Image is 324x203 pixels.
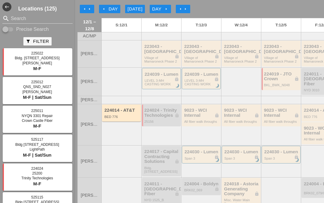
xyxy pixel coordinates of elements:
span: [PERSON_NAME] [22,90,52,94]
i: lock [254,154,259,159]
span: NYQN 3301 Repair [22,114,52,118]
span: Trinity Technologies [21,176,53,180]
div: LEVEL 3-MH CASTING WORK [184,79,219,86]
div: 9023 - WCI Internal [184,108,219,118]
a: T:12/5 [261,18,301,32]
div: 224024 - Trinity Technologies [144,108,179,118]
div: NYD 1525_B [144,198,179,202]
div: Filter [26,38,49,45]
div: 224039 - Lumen [145,72,179,77]
div: Span 3 [264,157,299,160]
label: Precise Search [16,26,49,32]
span: [PERSON_NAME] [81,159,98,163]
i: arrow_left [87,7,92,11]
div: Day [101,6,118,13]
span: M-F [33,66,41,71]
span: [PERSON_NAME] [81,98,98,102]
span: QNS_SND_N027 [23,85,51,89]
div: 224030 - Lumen [264,149,299,154]
i: brightness_3 [214,83,221,89]
input: Search [11,14,64,23]
div: Village of Mamaroneck Phase 2 [264,56,299,63]
i: brightness_3 [254,157,261,163]
i: lock [294,54,299,59]
span: 224024 [31,166,43,171]
div: 224011 - [GEOGRAPHIC_DATA] Fiber [144,181,179,196]
i: lock [254,54,259,59]
span: Bldg. [STREET_ADDRESS] [15,56,59,60]
a: M:12/2 [142,18,181,32]
div: BRK02_069 [184,188,219,192]
div: 25156 [144,120,179,123]
button: Move Ahead 1 Week [176,5,190,13]
button: Shrink Sidebar [2,2,11,11]
div: 223043 - [GEOGRAPHIC_DATA] [184,44,219,54]
button: [DATE] [125,5,145,13]
span: 525117 [31,137,43,142]
i: filter_alt [26,39,31,44]
div: 9023 - WCI Internal [264,108,299,118]
i: lock [214,187,219,191]
div: 224039 - Lumen [184,72,219,77]
span: 225022 [31,51,43,55]
div: 9023 - WCI Internal [224,108,259,118]
span: M-F | Sat/Sun [23,95,51,100]
i: arrow_left [101,7,106,11]
div: Village of Mamaroneck Phase 2 [184,56,219,63]
i: brightness_3 [174,83,181,89]
div: All fiber walk throughs [224,120,259,123]
a: S:12/1 [102,18,141,32]
span: LightPath [30,147,45,152]
i: lock [294,113,299,118]
div: Village of Mamaroneck Phase 2 [144,56,179,63]
i: arrow_right [164,7,169,11]
div: Day [152,6,169,13]
span: AC/MP [83,34,96,38]
button: Filter [23,37,51,46]
div: 223043 - [GEOGRAPHIC_DATA] [264,44,299,54]
span: [PERSON_NAME] [22,61,52,65]
div: 224030 - Lumen [184,149,219,154]
i: search [2,15,10,22]
span: Crown Castle Fiber [22,119,53,123]
div: 224014 - AT&T [104,108,139,113]
div: LEVEL 3-MH CASTING WORK [145,79,179,86]
div: Span 3 [184,157,219,160]
button: Move Back 1 Week [80,5,94,13]
i: lock [175,191,179,196]
span: M-F [33,181,41,186]
span: Bldg [STREET_ADDRESS] [15,143,59,147]
span: 12/1 – 12/8 [81,18,98,32]
i: lock [175,113,179,118]
div: 223043 - [GEOGRAPHIC_DATA] [224,44,259,54]
span: M-F [33,123,41,128]
div: Enable Precise search to match search terms exactly. [2,26,73,33]
div: 224017 - Capital Contracting Solutions [144,149,179,164]
button: Day [150,5,171,13]
div: 224004 - Boldyn [184,181,219,187]
i: lock [254,191,259,196]
button: Day [99,5,120,13]
div: 224030 - Lumen [224,149,259,154]
span: M-F | Sat/Sun [23,152,51,157]
span: [PERSON_NAME] [81,51,98,56]
div: 223043 - [GEOGRAPHIC_DATA] [144,44,179,54]
span: [PERSON_NAME] [81,122,98,127]
a: W:12/4 [221,18,261,32]
div: BKL_BWK_N048 [264,83,299,87]
div: Span 3 [224,157,259,160]
i: lock [214,154,219,159]
div: All fiber walk throughs [184,120,219,123]
i: lock [214,54,219,59]
i: arrow_left [82,7,87,11]
span: [PERSON_NAME] [81,79,98,84]
i: lock [174,77,179,81]
a: T:12/3 [181,18,221,32]
span: 25200 [32,171,42,175]
div: [DATE] [127,6,142,13]
div: Village of Mamaroneck Phase 2 [224,56,259,63]
i: brightness_3 [294,157,301,163]
i: lock [294,154,299,159]
i: west [2,2,11,11]
i: arrow_right [183,7,188,11]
